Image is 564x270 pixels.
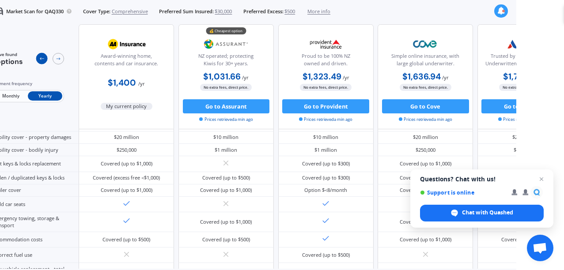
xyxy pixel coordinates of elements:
[199,116,253,123] span: Prices retrieved a min ago
[302,174,350,181] div: Covered (up to $300)
[501,236,549,243] div: Covered (up to $500)
[185,52,268,70] div: NZ operated; protecting Kiwis for 30+ years.
[420,189,505,196] span: Support is online
[83,8,110,15] span: Cover Type:
[206,28,246,35] div: 💰 Cheapest option
[215,146,237,154] div: $1 million
[282,99,369,113] button: Go to Provident
[300,84,352,91] span: No extra fees, direct price.
[402,71,441,82] b: $1,636.94
[200,218,252,225] div: Covered (up to $1,000)
[213,134,238,141] div: $10 million
[117,146,136,154] div: $250,000
[284,52,367,70] div: Proud to be 100% NZ owned and driven.
[512,134,538,141] div: $20 million
[203,71,241,82] b: $1,031.66
[284,8,295,15] span: $500
[514,146,536,154] div: $1 million
[400,174,451,181] div: Covered (up to $1,000)
[85,52,168,70] div: Award-winning home, contents and car insurance.
[400,187,451,194] div: Covered (up to $1,000)
[303,35,349,53] img: Provident.png
[202,236,250,243] div: Covered (up to $500)
[108,77,136,88] b: $1,400
[402,35,449,53] img: Cove.webp
[307,8,330,15] span: More info
[313,134,338,141] div: $10 million
[343,74,349,81] span: / yr
[413,134,438,141] div: $20 million
[314,146,337,154] div: $1 million
[138,80,145,87] span: / yr
[502,35,549,53] img: Autosure.webp
[159,8,214,15] span: Preferred Sum Insured:
[400,160,451,167] div: Covered (up to $1,000)
[215,8,232,15] span: $30,000
[28,92,62,101] span: Yearly
[101,187,152,194] div: Covered (up to $1,000)
[302,160,350,167] div: Covered (up to $300)
[420,205,544,221] span: Chat with Quashed
[498,116,552,123] span: Prices retrieved a min ago
[243,8,284,15] span: Preferred Excess:
[101,160,152,167] div: Covered (up to $1,000)
[400,236,451,243] div: Covered (up to $1,000)
[503,71,539,82] b: $1,795.21
[420,176,544,183] span: Questions? Chat with us!
[183,99,270,113] button: Go to Assurant
[200,187,252,194] div: Covered (up to $1,000)
[382,99,469,113] button: Go to Cove
[103,35,150,53] img: AA.webp
[400,218,451,225] div: Covered (up to $1,000)
[304,187,347,194] div: Option $<8/month
[499,84,551,91] span: No extra fees, direct price.
[399,116,452,123] span: Prices retrieved a min ago
[527,235,553,261] a: Open chat
[303,71,341,82] b: $1,323.49
[101,103,153,110] span: My current policy
[114,134,139,141] div: $20 million
[202,174,250,181] div: Covered (up to $500)
[400,84,451,91] span: No extra fees, direct price.
[112,8,148,15] span: Comprehensive
[302,251,350,259] div: Covered (up to $500)
[299,116,352,123] span: Prices retrieved a min ago
[416,146,435,154] div: $250,000
[442,74,449,81] span: / yr
[93,174,160,181] div: Covered (excess free <$1,000)
[200,84,252,91] span: No extra fees, direct price.
[203,35,250,53] img: Assurant.png
[6,8,64,15] p: Market Scan for QAQ330
[242,74,249,81] span: / yr
[102,236,150,243] div: Covered (up to $500)
[462,209,513,217] span: Chat with Quashed
[384,52,467,70] div: Simple online insurance, with large global underwriter.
